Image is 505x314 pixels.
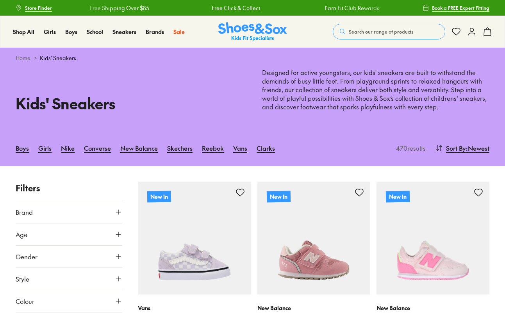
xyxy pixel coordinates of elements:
a: Brands [146,28,164,36]
a: Converse [84,139,111,157]
p: New Balance [377,304,489,312]
h1: Kids' Sneakers [16,92,243,114]
a: Shop All [13,28,34,36]
p: New In [386,191,410,202]
p: Vans [138,304,251,312]
a: Boys [16,139,29,157]
span: Age [16,230,27,239]
a: New In [138,182,251,294]
a: Sale [173,28,185,36]
p: Designed for active youngsters, our kids' sneakers are built to withstand the demands of busy lit... [262,68,490,111]
p: 470 results [393,143,426,153]
a: School [87,28,103,36]
span: Style [16,274,29,284]
a: Book a FREE Expert Fitting [423,1,489,15]
a: Girls [38,139,52,157]
span: Brand [16,207,33,217]
a: Reebok [202,139,224,157]
a: Earn Fit Club Rewards [325,4,379,12]
button: Age [16,223,122,245]
button: Sort By:Newest [435,139,489,157]
span: Sort By [446,143,466,153]
div: > [16,54,489,62]
p: Filters [16,182,122,194]
span: Colour [16,296,34,306]
button: Colour [16,290,122,312]
a: New In [377,182,489,294]
button: Gender [16,246,122,268]
button: Search our range of products [333,24,445,39]
span: : Newest [466,143,489,153]
a: Nike [61,139,75,157]
a: Free Click & Collect [211,4,260,12]
button: Brand [16,201,122,223]
p: New In [266,191,290,202]
a: Clarks [257,139,275,157]
span: Gender [16,252,37,261]
a: Shoes & Sox [218,22,287,41]
a: Free Shipping Over $85 [89,4,149,12]
span: Kids' Sneakers [40,54,76,62]
a: Sneakers [112,28,136,36]
a: Girls [44,28,56,36]
p: New In [147,191,171,202]
a: Boys [65,28,77,36]
a: Home [16,54,30,62]
a: Vans [233,139,247,157]
a: Skechers [167,139,193,157]
img: SNS_Logo_Responsive.svg [218,22,287,41]
span: Book a FREE Expert Fitting [432,4,489,11]
a: New In [257,182,370,294]
p: New Balance [257,304,370,312]
a: New Balance [120,139,158,157]
a: Store Finder [16,1,52,15]
span: Store Finder [25,4,52,11]
button: Style [16,268,122,290]
span: Search our range of products [349,28,413,35]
